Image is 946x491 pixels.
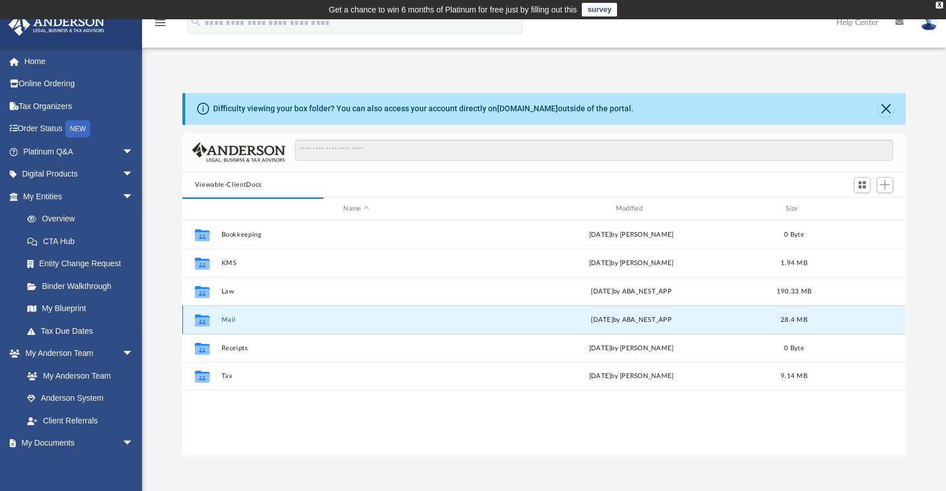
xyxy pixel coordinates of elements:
a: My Anderson Team [16,364,139,387]
span: 1.94 MB [781,260,807,266]
a: Overview [16,208,151,230]
div: Difficulty viewing your box folder? You can also access your account directly on outside of the p... [213,103,634,115]
a: survey [582,3,617,16]
span: arrow_drop_down [122,432,145,455]
a: Anderson System [16,387,145,410]
div: [DATE] by [PERSON_NAME] [496,230,766,240]
a: My Entitiesarrow_drop_down [8,185,151,208]
div: id [822,204,901,214]
a: Home [8,50,151,73]
a: menu [153,22,167,30]
span: 0 Byte [784,232,804,238]
div: [DATE] by ABA_NEST_APP [496,315,766,325]
div: grid [182,220,906,456]
i: search [190,15,202,28]
a: [DOMAIN_NAME] [497,104,558,113]
a: Tax Due Dates [16,320,151,342]
button: Add [877,177,894,193]
a: My Documentsarrow_drop_down [8,432,145,455]
div: [DATE] by ABA_NEST_APP [496,287,766,297]
button: Law [221,288,491,295]
span: arrow_drop_down [122,163,145,186]
span: 28.4 MB [781,317,807,323]
span: 0 Byte [784,345,804,351]
a: Order StatusNEW [8,117,151,141]
a: CTA Hub [16,230,151,253]
button: KMS [221,259,491,267]
a: Client Referrals [16,409,145,432]
a: Entity Change Request [16,253,151,275]
button: Switch to Grid View [854,177,871,193]
div: id [187,204,216,214]
span: arrow_drop_down [122,342,145,366]
button: Viewable-ClientDocs [195,180,262,190]
img: Anderson Advisors Platinum Portal [5,14,108,36]
a: Online Ordering [8,73,151,95]
span: arrow_drop_down [122,185,145,208]
div: [DATE] by [PERSON_NAME] [496,343,766,354]
div: [DATE] by [PERSON_NAME] [496,371,766,381]
div: Size [771,204,816,214]
a: My Anderson Teamarrow_drop_down [8,342,145,365]
span: 190.33 MB [777,288,811,295]
a: Binder Walkthrough [16,275,151,297]
button: Bookkeeping [221,231,491,238]
button: Close [878,101,894,117]
a: Tax Organizers [8,95,151,117]
button: Tax [221,373,491,380]
span: arrow_drop_down [122,140,145,163]
a: Digital Productsarrow_drop_down [8,163,151,186]
div: Modified [496,204,766,214]
a: Platinum Q&Aarrow_drop_down [8,140,151,163]
div: [DATE] by [PERSON_NAME] [496,258,766,268]
div: close [936,2,943,9]
a: My Blueprint [16,297,145,320]
span: 9.14 MB [781,373,807,379]
button: Mail [221,316,491,324]
div: Get a chance to win 6 months of Platinum for free just by filling out this [329,3,577,16]
i: menu [153,16,167,30]
div: Name [220,204,491,214]
input: Search files and folders [295,140,893,161]
img: User Pic [920,14,937,31]
div: NEW [65,120,90,137]
button: Receipts [221,345,491,352]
